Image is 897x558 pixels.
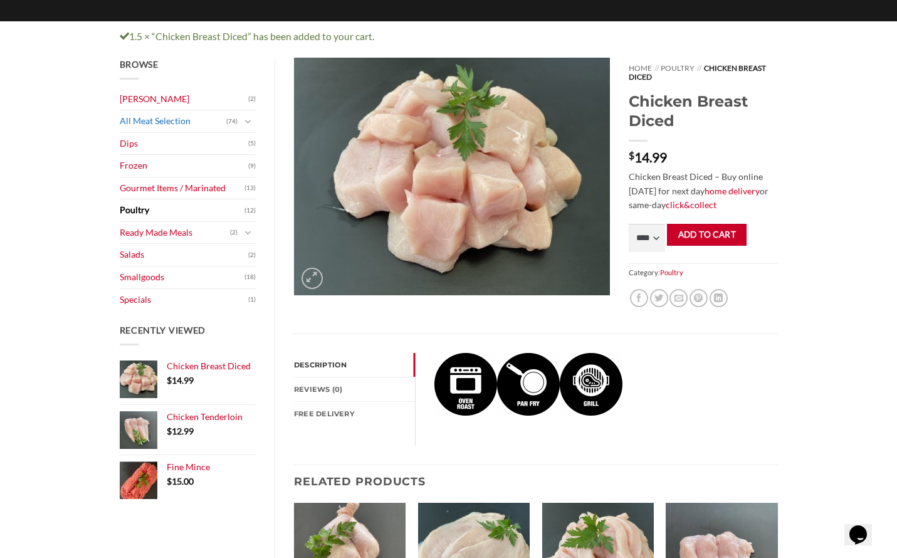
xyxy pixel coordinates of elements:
a: home delivery [705,186,760,196]
span: Chicken Tenderloin [167,411,243,422]
span: // [697,63,701,73]
button: Add to cart [667,224,747,246]
a: Frozen [120,155,249,177]
span: $ [629,150,634,161]
h1: Chicken Breast Diced [629,92,777,130]
a: Home [629,63,652,73]
span: (2) [230,223,238,242]
a: Chicken Breast Diced [167,361,256,372]
button: Toggle [241,115,256,129]
a: Reviews (0) [294,377,415,401]
a: Gourmet Items / Marinated [120,177,245,199]
a: Salads [120,244,249,266]
a: click&collect [666,199,716,210]
span: Category: [629,263,777,282]
a: Dips [120,133,249,155]
span: (74) [226,112,238,131]
a: Fine Mince [167,461,256,473]
span: (13) [244,179,256,197]
a: Chicken Tenderloin [167,411,256,423]
a: Smallgoods [120,266,245,288]
p: Chicken Breast Diced – Buy online [DATE] for next day or same-day [629,170,777,213]
img: Chicken Breast Diced [294,58,610,295]
span: (12) [244,201,256,220]
img: Chicken Breast Diced [434,353,497,416]
a: Email to a Friend [669,289,688,307]
span: (9) [248,157,256,176]
span: (5) [248,134,256,153]
bdi: 14.99 [629,149,667,165]
span: (18) [244,268,256,287]
a: Share on LinkedIn [710,289,728,307]
a: Poultry [660,268,683,276]
img: Chicken Breast Diced [560,353,622,416]
a: FREE Delivery [294,402,415,426]
span: Browse [120,59,159,70]
span: // [654,63,659,73]
a: Share on Twitter [650,289,668,307]
img: Chicken Breast Diced [497,353,560,416]
a: Pin on Pinterest [690,289,708,307]
bdi: 12.99 [167,426,194,436]
h3: Related products [294,465,778,497]
span: (2) [248,90,256,108]
span: $ [167,426,172,436]
a: Ready Made Meals [120,222,231,244]
a: Poultry [661,63,695,73]
a: All Meat Selection [120,110,227,132]
span: Chicken Breast Diced [629,63,765,82]
bdi: 14.99 [167,375,194,386]
a: [PERSON_NAME] [120,88,249,110]
a: Description [294,353,415,377]
a: Zoom [302,268,323,289]
span: Fine Mince [167,461,210,472]
a: Specials [120,289,249,311]
span: $ [167,375,172,386]
span: $ [167,476,172,487]
bdi: 15.00 [167,476,194,487]
button: Toggle [241,226,256,240]
a: Poultry [120,199,245,221]
span: Recently Viewed [120,325,206,335]
span: (2) [248,246,256,265]
span: Chicken Breast Diced [167,361,251,371]
iframe: chat widget [844,508,884,545]
a: Share on Facebook [630,289,648,307]
div: 1.5 × “Chicken Breast Diced” has been added to your cart. [110,29,787,45]
span: (1) [248,290,256,309]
